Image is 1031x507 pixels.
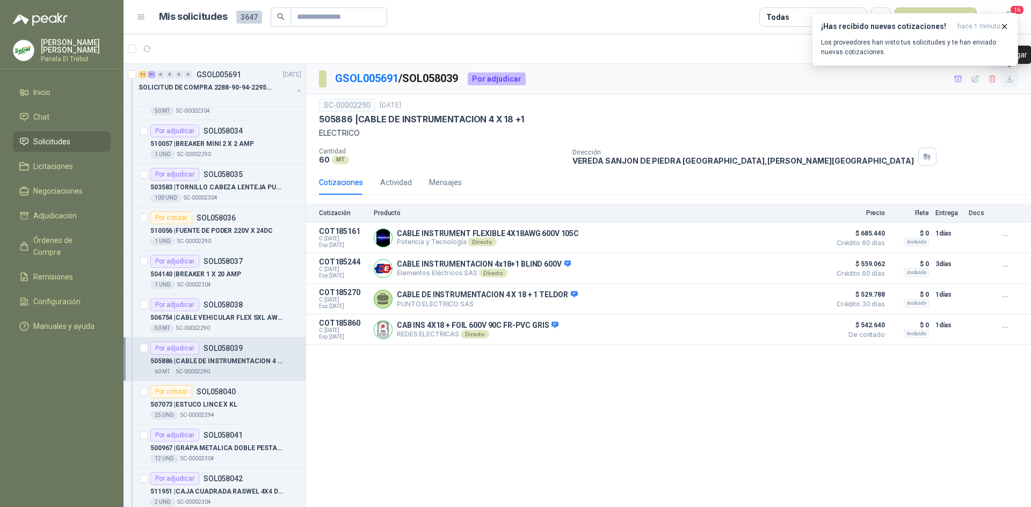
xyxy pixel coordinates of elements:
[150,182,284,193] p: 503583 | TORNILLO CABEZA LENTEJA PUNTA BROCA 8 X
[319,273,367,279] span: Exp: [DATE]
[41,56,111,62] p: Panela El Trébol
[572,149,914,156] p: Dirección
[374,229,392,247] img: Company Logo
[150,429,199,442] div: Por adjudicar
[904,268,929,277] div: Incluido
[821,22,953,31] h3: ¡Has recibido nuevas cotizaciones!
[335,70,459,87] p: / SOL058039
[319,227,367,236] p: COT185161
[468,238,496,246] div: Directo
[150,237,175,246] div: 1 UND
[150,226,273,236] p: 510056 | FUENTE DE PODER 220V X 24DC
[319,288,367,297] p: COT185270
[150,107,174,115] div: 50 MT
[283,70,301,80] p: [DATE]
[319,303,367,310] span: Exp: [DATE]
[891,258,929,270] p: $ 0
[150,454,178,463] div: 12 UND
[957,22,1000,31] span: hace 1 minuto
[821,38,1009,57] p: Los proveedores han visto tus solicitudes y te han enviado nuevas cotizaciones.
[33,160,73,172] span: Licitaciones
[150,313,284,323] p: 506754 | CABLE VEHICULAR FLEX SXL AWG #18,50V,12
[999,8,1018,27] button: 16
[397,238,579,246] p: Potencia y Tecnología
[180,411,214,420] p: SC-00002294
[236,11,262,24] span: 3647
[204,431,243,439] p: SOL058041
[150,150,175,159] div: 1 UND
[139,71,147,78] div: 11
[13,181,111,201] a: Negociaciones
[904,238,929,246] div: Incluido
[150,443,284,453] p: 500967 | GRAPA METALICA DOBLE PESTANA 3/4
[935,319,962,332] p: 1 días
[150,342,199,355] div: Por adjudicar
[139,83,272,93] p: SOLICITUD DE COMPRA 2288-90-94-2295-96-2301-02-04
[204,127,243,135] p: SOL058034
[319,127,1018,139] p: ELECTRICO
[150,472,199,485] div: Por adjudicar
[13,13,68,26] img: Logo peakr
[13,107,111,127] a: Chat
[150,487,284,497] p: 511951 | CAJA CUADRADA RASWEL 4X4 DE 4 SALIDAS
[891,209,929,217] p: Flete
[319,266,367,273] span: C: [DATE]
[397,229,579,238] p: CABLE INSTRUMENT FLEXIBLE 4X18AWG 600V 105C
[124,337,306,381] a: Por adjudicarSOL058039505886 |CABLE DE INSTRUMENTACION 4 X 18 +160 MTSC-00002290
[176,368,210,376] p: SC-00002290
[177,237,211,246] p: SC-00002290
[461,330,489,339] div: Directo
[33,111,49,123] span: Chat
[935,288,962,301] p: 1 días
[277,13,285,20] span: search
[139,68,303,102] a: 11 51 0 0 0 0 GSOL005691[DATE] SOLICITUD DE COMPRA 2288-90-94-2295-96-2301-02-04
[380,100,401,111] p: [DATE]
[766,11,789,23] div: Todas
[157,71,165,78] div: 0
[150,255,199,268] div: Por adjudicar
[831,209,885,217] p: Precio
[13,131,111,152] a: Solicitudes
[1010,5,1025,15] span: 16
[124,120,306,164] a: Por adjudicarSOL058034510057 |BREAKER MINI 2 X 2 AMP1 UNDSC-00002290
[175,71,183,78] div: 0
[13,230,111,262] a: Órdenes de Compra
[397,330,558,339] p: REDES ELECTRICAS
[124,251,306,294] a: Por adjudicarSOL058037504140 |BREAKER 1 X 20 AMP1 UNDSC-00002304
[197,214,236,222] p: SOL058036
[150,368,174,376] div: 60 MT
[197,388,236,395] p: SOL058040
[831,332,885,338] span: De contado
[812,13,1018,66] button: ¡Has recibido nuevas cotizaciones!hace 1 minuto Los proveedores han visto tus solicitudes y te ha...
[468,72,526,85] div: Por adjudicar
[159,9,228,25] h1: Mis solicitudes
[150,400,237,410] p: 507073 | ESTUCO LINCE X KL
[150,356,284,366] p: 505886 | CABLE DE INSTRUMENTACION 4 X 18 +1
[33,86,50,98] span: Inicio
[33,185,83,197] span: Negociaciones
[204,475,243,482] p: SOL058042
[429,177,462,188] div: Mensajes
[148,71,156,78] div: 51
[319,327,367,334] span: C: [DATE]
[572,156,914,165] p: VEREDA SANJON DE PIEDRA [GEOGRAPHIC_DATA] , [PERSON_NAME][GEOGRAPHIC_DATA]
[124,381,306,424] a: Por cotizarSOL058040507073 |ESTUCO LINCE X KL25 UNDSC-00002294
[380,177,412,188] div: Actividad
[177,150,211,159] p: SC-00002290
[319,297,367,303] span: C: [DATE]
[13,156,111,177] a: Licitaciones
[479,269,507,277] div: Directo
[831,258,885,270] span: $ 559.062
[150,269,241,280] p: 504140 | BREAKER 1 X 20 AMP
[197,71,241,78] p: GSOL005691
[33,136,70,148] span: Solicitudes
[397,290,578,300] p: CABLE DE INSTRUMENTACION 4 X 18 + 1 TELDOR
[180,454,214,463] p: SC-00002304
[150,411,178,420] div: 25 UND
[319,177,363,188] div: Cotizaciones
[831,319,885,332] span: $ 542.640
[33,320,95,332] span: Manuales y ayuda
[397,321,558,330] p: CAB INS 4X18 + FOIL 600V 90C FR-PVC GRIS
[831,288,885,301] span: $ 529.788
[33,296,81,307] span: Configuración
